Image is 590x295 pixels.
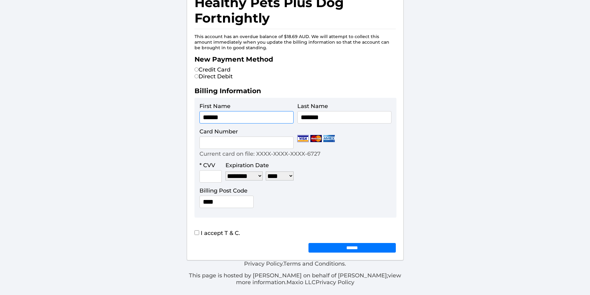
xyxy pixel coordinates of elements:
label: Credit Card [194,66,230,73]
label: I accept T & C. [194,230,240,236]
p: Current card on file: XXXX-XXXX-XXXX-6727 [199,150,321,157]
a: view more information. [236,272,401,286]
label: Card Number [199,128,238,135]
label: Last Name [297,103,328,110]
input: Direct Debit [194,74,199,78]
p: This account has an overdue balance of $18.69 AUD. We will attempt to collect this amount immedia... [194,34,396,50]
label: First Name [199,103,230,110]
input: I accept T & C. [194,230,199,235]
img: Amex [323,135,335,142]
img: Visa [297,135,309,142]
a: Terms and Conditions [283,260,345,267]
div: . . [187,260,404,286]
img: Mastercard [310,135,322,142]
input: Credit Card [194,67,199,72]
h2: New Payment Method [194,55,396,66]
label: Billing Post Code [199,187,247,194]
a: Privacy Policy [244,260,282,267]
p: This page is hosted by [PERSON_NAME] on behalf of [PERSON_NAME]; Maxio LLC [187,272,404,286]
label: Direct Debit [194,73,233,80]
label: Expiration Date [225,162,269,169]
h2: Billing Information [194,87,396,98]
a: Privacy Policy [316,279,354,286]
label: * CVV [199,162,215,169]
